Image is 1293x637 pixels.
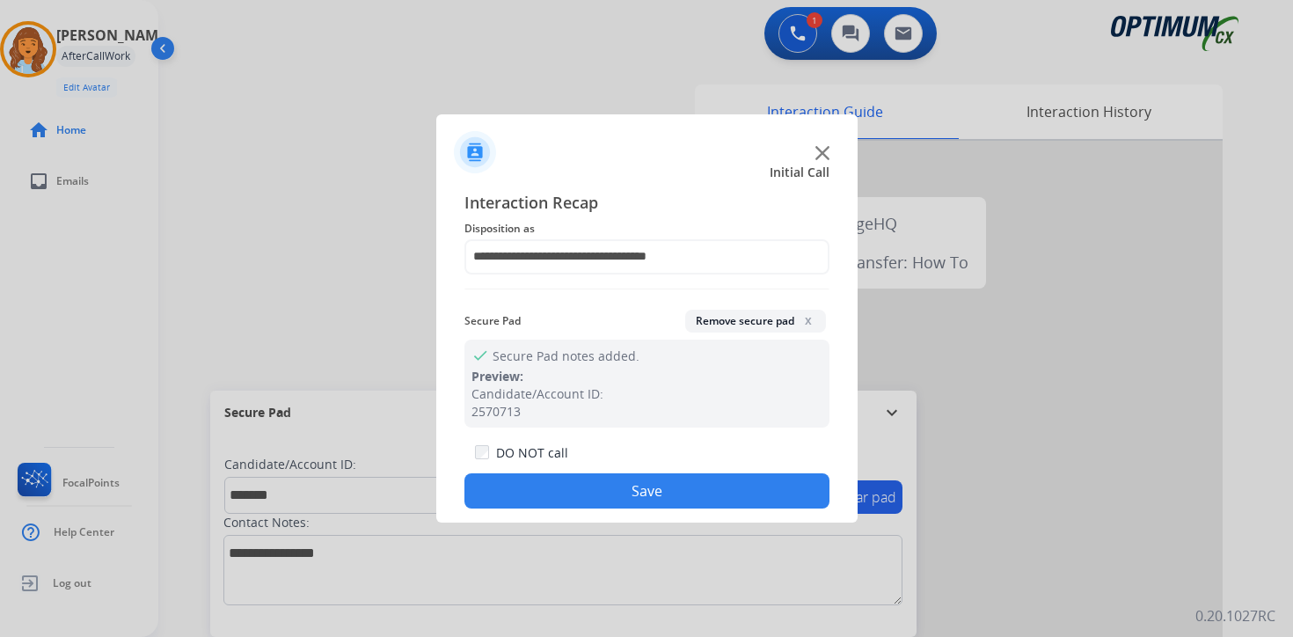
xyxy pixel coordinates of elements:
span: Interaction Recap [464,190,829,218]
div: Candidate/Account ID: 2570713 [471,385,822,421]
span: Disposition as [464,218,829,239]
span: Initial Call [770,164,829,181]
button: Remove secure padx [685,310,826,333]
span: Secure Pad [464,311,521,332]
mat-icon: check [471,347,486,361]
img: contact-recap-line.svg [464,289,829,289]
div: Secure Pad notes added. [464,340,829,428]
button: Save [464,473,829,509]
label: DO NOT call [496,444,568,462]
img: contactIcon [454,131,496,173]
span: Preview: [471,368,523,384]
span: x [801,313,815,327]
p: 0.20.1027RC [1195,605,1275,626]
